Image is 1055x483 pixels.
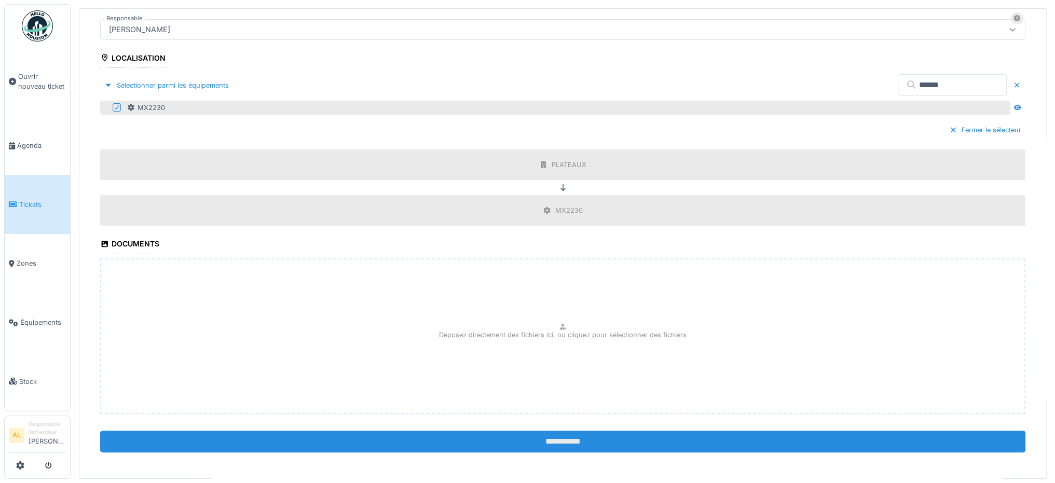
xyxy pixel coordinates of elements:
[29,420,66,436] div: Responsable demandeur
[104,14,145,23] label: Responsable
[22,10,53,42] img: Badge_color-CXgf-gQk.svg
[945,123,1025,137] div: Fermer le sélecteur
[9,427,24,443] li: AL
[5,175,70,234] a: Tickets
[20,318,66,327] span: Équipements
[17,141,66,150] span: Agenda
[5,116,70,175] a: Agenda
[9,420,66,453] a: AL Responsable demandeur[PERSON_NAME]
[100,236,159,254] div: Documents
[5,234,70,293] a: Zones
[555,205,583,215] div: MX2230
[19,377,66,387] span: Stock
[105,24,174,35] div: [PERSON_NAME]
[100,78,233,92] div: Sélectionner parmi les équipements
[439,330,687,340] p: Déposez directement des fichiers ici, ou cliquez pour sélectionner des fichiers
[127,103,165,113] div: MX2230
[552,160,586,170] div: PLATEAUX
[5,352,70,411] a: Stock
[100,50,166,68] div: Localisation
[5,293,70,352] a: Équipements
[18,72,66,91] span: Ouvrir nouveau ticket
[17,258,66,268] span: Zones
[29,420,66,450] li: [PERSON_NAME]
[19,200,66,210] span: Tickets
[5,47,70,116] a: Ouvrir nouveau ticket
